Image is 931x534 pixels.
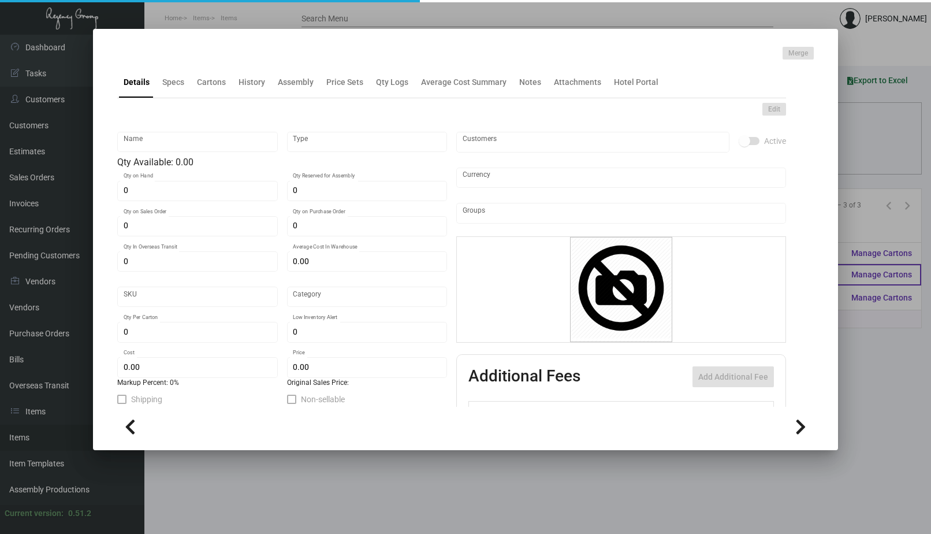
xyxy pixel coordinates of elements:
[698,372,768,381] span: Add Additional Fee
[519,76,541,88] div: Notes
[768,105,780,114] span: Edit
[468,366,580,387] h2: Additional Fees
[117,155,447,169] div: Qty Available: 0.00
[463,138,724,147] input: Add new..
[197,76,226,88] div: Cartons
[124,76,150,88] div: Details
[623,402,668,422] th: Cost
[762,103,786,116] button: Edit
[278,76,314,88] div: Assembly
[463,209,780,218] input: Add new..
[301,392,345,406] span: Non-sellable
[68,507,91,520] div: 0.51.2
[783,47,814,60] button: Merge
[131,392,162,406] span: Shipping
[668,402,712,422] th: Price
[421,76,507,88] div: Average Cost Summary
[501,402,623,422] th: Type
[239,76,265,88] div: History
[764,134,786,148] span: Active
[376,76,408,88] div: Qty Logs
[712,402,761,422] th: Price type
[614,76,658,88] div: Hotel Portal
[326,76,363,88] div: Price Sets
[469,402,502,422] th: Active
[692,366,774,387] button: Add Additional Fee
[162,76,184,88] div: Specs
[554,76,601,88] div: Attachments
[5,507,64,520] div: Current version:
[788,49,808,58] span: Merge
